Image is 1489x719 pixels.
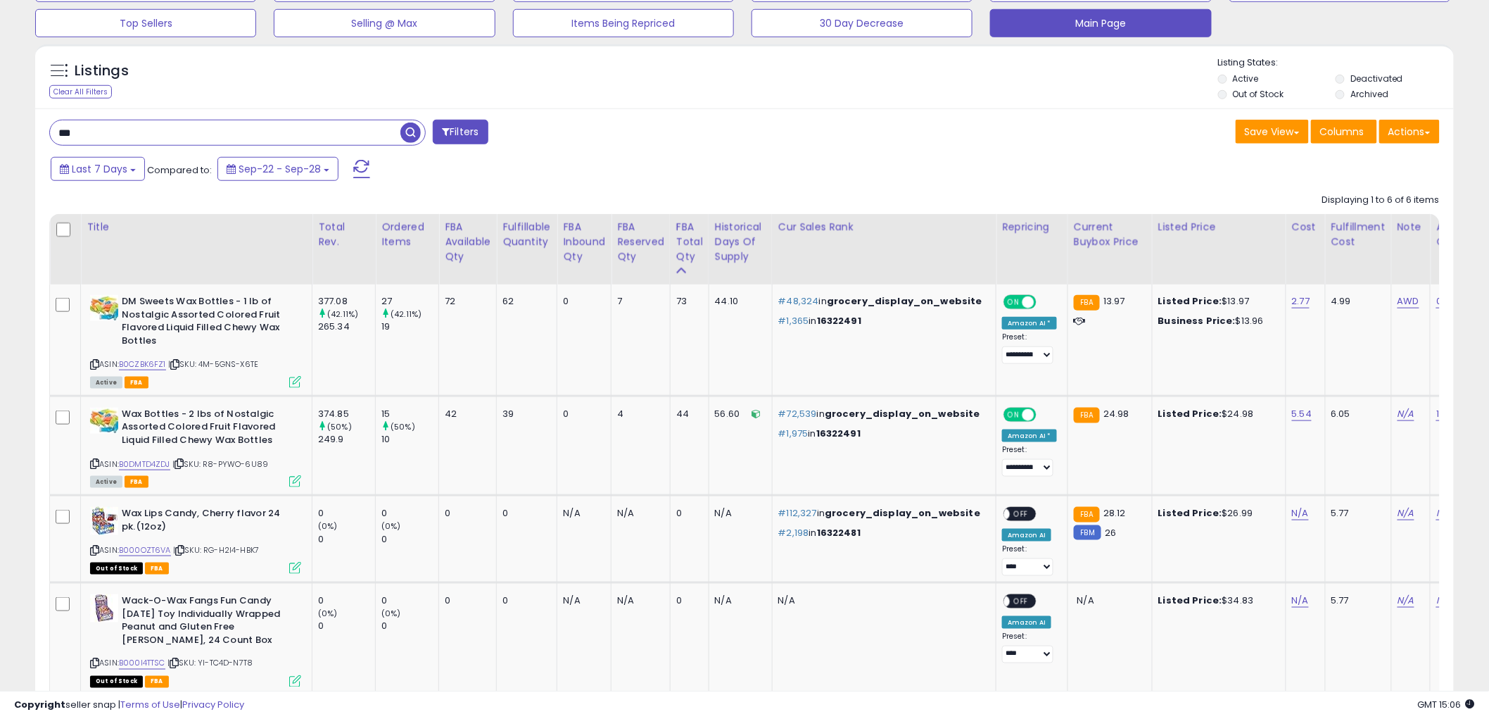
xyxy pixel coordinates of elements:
[778,220,990,235] div: Cur Sales Rank
[715,594,761,607] div: N/A
[1034,296,1057,308] span: OFF
[51,157,145,181] button: Last 7 Days
[87,220,306,235] div: Title
[502,408,546,420] div: 39
[715,295,761,308] div: 44.10
[1074,408,1100,423] small: FBA
[167,658,253,669] span: | SKU: YI-TC4D-N7T8
[445,594,486,607] div: 0
[778,526,809,539] span: #2,198
[120,698,180,711] a: Terms of Use
[1158,294,1222,308] b: Listed Price:
[1074,220,1146,249] div: Current Buybox Price
[676,408,698,420] div: 44
[318,295,375,308] div: 377.08
[1292,220,1319,235] div: Cost
[217,157,338,181] button: Sep-22 - Sep-28
[1311,120,1377,144] button: Columns
[1002,632,1057,663] div: Preset:
[1436,294,1457,308] a: 0.45
[72,162,127,176] span: Last 7 Days
[90,295,301,387] div: ASIN:
[617,220,664,264] div: FBA Reserved Qty
[318,433,375,446] div: 249.9
[1074,525,1101,540] small: FBM
[676,594,698,607] div: 0
[90,507,301,573] div: ASIN:
[90,507,118,535] img: 51wwOP1nz2L._SL40_.jpg
[318,533,375,546] div: 0
[445,507,486,520] div: 0
[14,698,65,711] strong: Copyright
[90,594,118,623] img: 51wiuBsP+QL._SL40_.jpg
[1233,73,1259,85] label: Active
[1103,294,1125,308] span: 13.97
[318,608,338,619] small: (0%)
[817,526,861,539] span: 16322481
[445,220,490,264] div: FBA Available Qty
[182,698,244,711] a: Privacy Policy
[1077,594,1094,607] span: N/A
[274,9,495,37] button: Selling @ Max
[381,507,438,520] div: 0
[1398,294,1419,308] a: AWD
[122,594,293,650] b: Wack-O-Wax Fangs Fun Candy [DATE] Toy Individually Wrapped Peanut and Gluten Free [PERSON_NAME], ...
[173,544,259,556] span: | SKU: RG-H2I4-HBK7
[125,476,148,488] span: FBA
[1398,407,1414,421] a: N/A
[381,408,438,420] div: 15
[1436,506,1453,520] a: N/A
[1350,88,1388,100] label: Archived
[1002,616,1051,629] div: Amazon AI
[502,594,546,607] div: 0
[327,421,352,432] small: (50%)
[1002,430,1057,442] div: Amazon AI *
[381,320,438,333] div: 19
[75,61,129,81] h5: Listings
[715,220,766,264] div: Historical Days Of Supply
[825,407,980,420] span: grocery_display_on_website
[172,458,268,470] span: | SKU: R8-PYWO-6U89
[827,294,982,308] span: grocery_display_on_website
[445,295,486,308] div: 72
[119,658,165,670] a: B000I4TTSC
[1002,445,1057,477] div: Preset:
[1233,88,1284,100] label: Out of Stock
[1158,407,1222,420] b: Listed Price:
[1398,506,1414,520] a: N/A
[778,407,817,420] span: #72,539
[49,85,112,99] div: Clear All Filters
[1103,506,1126,520] span: 28.12
[327,308,358,320] small: (42.11%)
[715,507,761,520] div: N/A
[381,433,438,446] div: 10
[1331,220,1386,249] div: Fulfillment Cost
[239,162,321,176] span: Sep-22 - Sep-28
[502,295,546,308] div: 62
[563,295,600,308] div: 0
[502,220,551,249] div: Fulfillable Quantity
[1005,296,1022,308] span: ON
[817,314,861,327] span: 16322491
[14,699,244,712] div: seller snap | |
[778,427,809,440] span: #1,975
[715,408,761,420] div: 56.60
[90,408,301,486] div: ASIN:
[1002,529,1051,542] div: Amazon AI
[318,320,375,333] div: 265.34
[1292,506,1309,520] a: N/A
[778,315,985,327] p: in
[676,220,703,264] div: FBA Total Qty
[1331,594,1381,607] div: 5.77
[752,9,972,37] button: 30 Day Decrease
[119,358,166,370] a: B0CZBK6FZ1
[778,507,985,520] p: in
[1292,594,1309,608] a: N/A
[502,507,546,520] div: 0
[90,377,122,389] span: All listings currently available for purchase on Amazon
[617,408,659,420] div: 4
[381,594,438,607] div: 0
[1002,544,1057,576] div: Preset:
[122,507,293,537] b: Wax Lips Candy, Cherry flavor 24 pk.(12oz)
[1322,194,1440,207] div: Displaying 1 to 6 of 6 items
